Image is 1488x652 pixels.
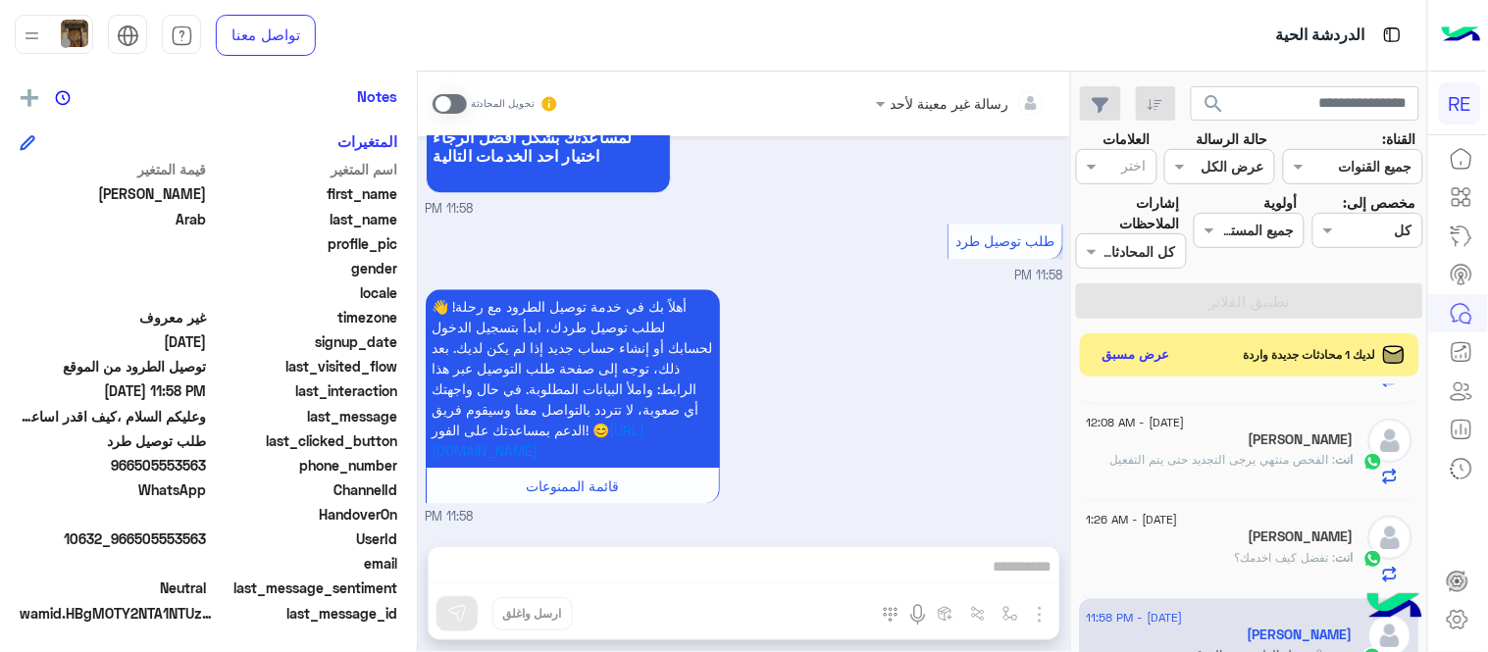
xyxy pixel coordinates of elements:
span: last_visited_flow [211,356,398,376]
span: null [20,504,207,525]
span: 2 [20,479,207,500]
img: WhatsApp [1363,549,1383,569]
img: hulul-logo.png [1360,574,1429,642]
img: WhatsApp [1363,452,1383,472]
span: 2025-08-25T20:58:02.395Z [20,331,207,352]
a: tab [162,15,201,56]
span: last_message [211,406,398,426]
span: 11:58 PM [426,200,474,219]
span: طلب توصيل طرد [955,232,1054,249]
span: لمساعدتك بشكل افضل الرجاء اختيار احد الخدمات التالية [434,127,663,165]
span: تفضل كيف اخدمك؟ [1235,550,1336,565]
img: add [21,89,38,107]
a: تواصل معنا [216,15,316,56]
small: تحويل المحادثة [471,96,536,112]
label: العلامات [1103,128,1150,149]
span: null [20,282,207,303]
span: last_interaction [211,380,398,401]
button: search [1191,86,1239,128]
label: مخصص إلى: [1343,192,1415,213]
span: gender [211,258,398,278]
span: 11:58 PM [426,508,474,527]
span: HandoverOn [211,504,398,525]
span: [DATE] - 1:26 AM [1087,511,1178,528]
h5: Abdullah Arab [1249,627,1354,643]
span: لديك 1 محادثات جديدة واردة [1244,346,1376,364]
h5: عبدالرحمن [1249,431,1354,448]
img: tab [171,25,193,47]
span: قيمة المتغير [20,159,207,179]
span: انت [1336,550,1354,565]
span: 11:58 PM [1015,268,1063,282]
span: last_message_id [220,603,397,624]
span: email [211,553,398,574]
span: phone_number [211,455,398,476]
span: انت [1336,452,1354,467]
span: الفحص منتهي يرجى التجديد حتى يتم التفعيل [1110,452,1336,467]
img: profile [20,24,44,48]
span: last_name [211,209,398,229]
label: إشارات الملاحظات [1076,192,1180,234]
h5: محمود الشرقاوي [1249,528,1354,545]
span: first_name [211,183,398,204]
span: Arab [20,209,207,229]
span: search [1203,92,1226,116]
span: UserId [211,528,398,549]
img: Logo [1442,15,1481,56]
img: tab [117,25,139,47]
span: locale [211,282,398,303]
label: حالة الرسالة [1197,128,1268,149]
span: 2025-08-25T20:58:53.084Z [20,380,207,401]
span: توصيل الطرود من الموقع [20,356,207,376]
button: عرض مسبق [1095,341,1179,370]
img: defaultAdmin.png [1368,516,1412,560]
span: timezone [211,307,398,327]
div: اختر [1122,155,1150,180]
img: tab [1380,23,1405,47]
span: wamid.HBgMOTY2NTA1NTUzNTYzFQIAEhgUM0E0RTA0QjczRUFFMDE2NDg3Q0MA [20,603,216,624]
span: 966505553563 [20,455,207,476]
img: userImage [61,20,88,47]
span: أهلاً بك في خدمة توصيل الطرود مع رحلة! 👋 لطلب توصيل طردك، ابدأ بتسجيل الدخول لحسابك أو إنشاء حساب... [433,298,713,438]
button: تطبيق الفلاتر [1076,283,1423,319]
span: 0 [20,577,207,598]
span: اسم المتغير [211,159,398,179]
span: null [20,553,207,574]
label: القناة: [1382,128,1415,149]
p: 25/8/2025, 11:58 PM [426,289,720,468]
span: null [20,258,207,278]
h6: Notes [357,87,397,105]
h6: المتغيرات [337,132,397,150]
button: ارسل واغلق [492,597,573,630]
span: profile_pic [211,233,398,254]
label: أولوية [1264,192,1298,213]
span: ChannelId [211,479,398,500]
span: وعليكم السلام ،كيف اقدر اساعدك [20,406,207,426]
span: [DATE] - 11:58 PM [1087,609,1183,627]
img: notes [55,90,71,106]
p: الدردشة الحية [1276,23,1365,49]
span: طلب توصيل طرد [20,430,207,451]
span: Abdullah [20,183,207,204]
span: [DATE] - 12:08 AM [1087,414,1185,431]
span: 10632_966505553563 [20,528,207,549]
span: last_message_sentiment [211,577,398,598]
span: signup_date [211,331,398,352]
span: last_clicked_button [211,430,398,451]
span: غير معروف [20,307,207,327]
span: قائمة الممنوعات [526,477,619,494]
img: defaultAdmin.png [1368,419,1412,463]
div: RE [1439,82,1481,125]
